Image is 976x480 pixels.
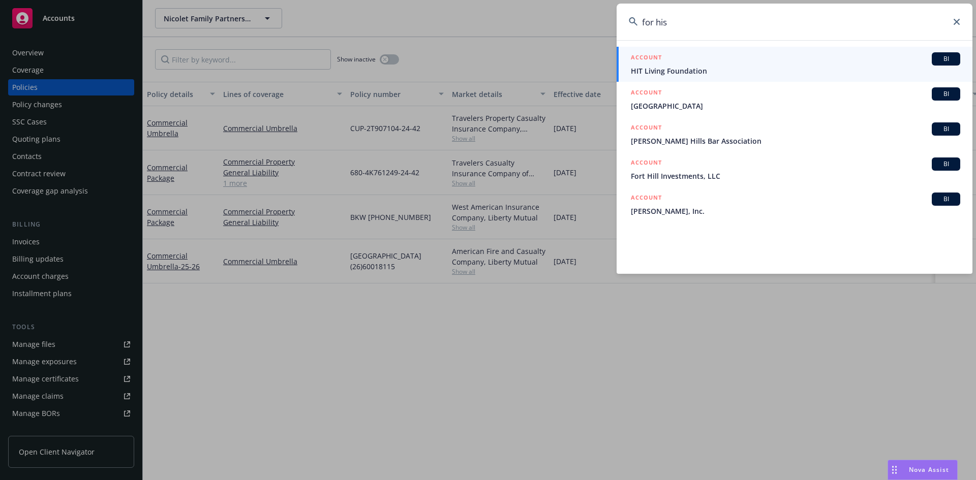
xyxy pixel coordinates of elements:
span: BI [936,195,956,204]
h5: ACCOUNT [631,157,662,170]
a: ACCOUNTBI[PERSON_NAME] Hills Bar Association [617,117,972,152]
span: [GEOGRAPHIC_DATA] [631,101,960,111]
h5: ACCOUNT [631,52,662,65]
span: HIT Living Foundation [631,66,960,76]
a: ACCOUNTBIFort Hill Investments, LLC [617,152,972,187]
span: [PERSON_NAME] Hills Bar Association [631,136,960,146]
span: Fort Hill Investments, LLC [631,171,960,181]
span: BI [936,89,956,99]
div: Drag to move [888,460,901,479]
button: Nova Assist [888,460,958,480]
span: Nova Assist [909,465,949,474]
input: Search... [617,4,972,40]
a: ACCOUNTBIHIT Living Foundation [617,47,972,82]
span: BI [936,124,956,134]
h5: ACCOUNT [631,122,662,135]
span: [PERSON_NAME], Inc. [631,206,960,216]
a: ACCOUNTBI[PERSON_NAME], Inc. [617,187,972,222]
span: BI [936,159,956,169]
h5: ACCOUNT [631,193,662,205]
a: ACCOUNTBI[GEOGRAPHIC_DATA] [617,82,972,117]
h5: ACCOUNT [631,87,662,100]
span: BI [936,54,956,63]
